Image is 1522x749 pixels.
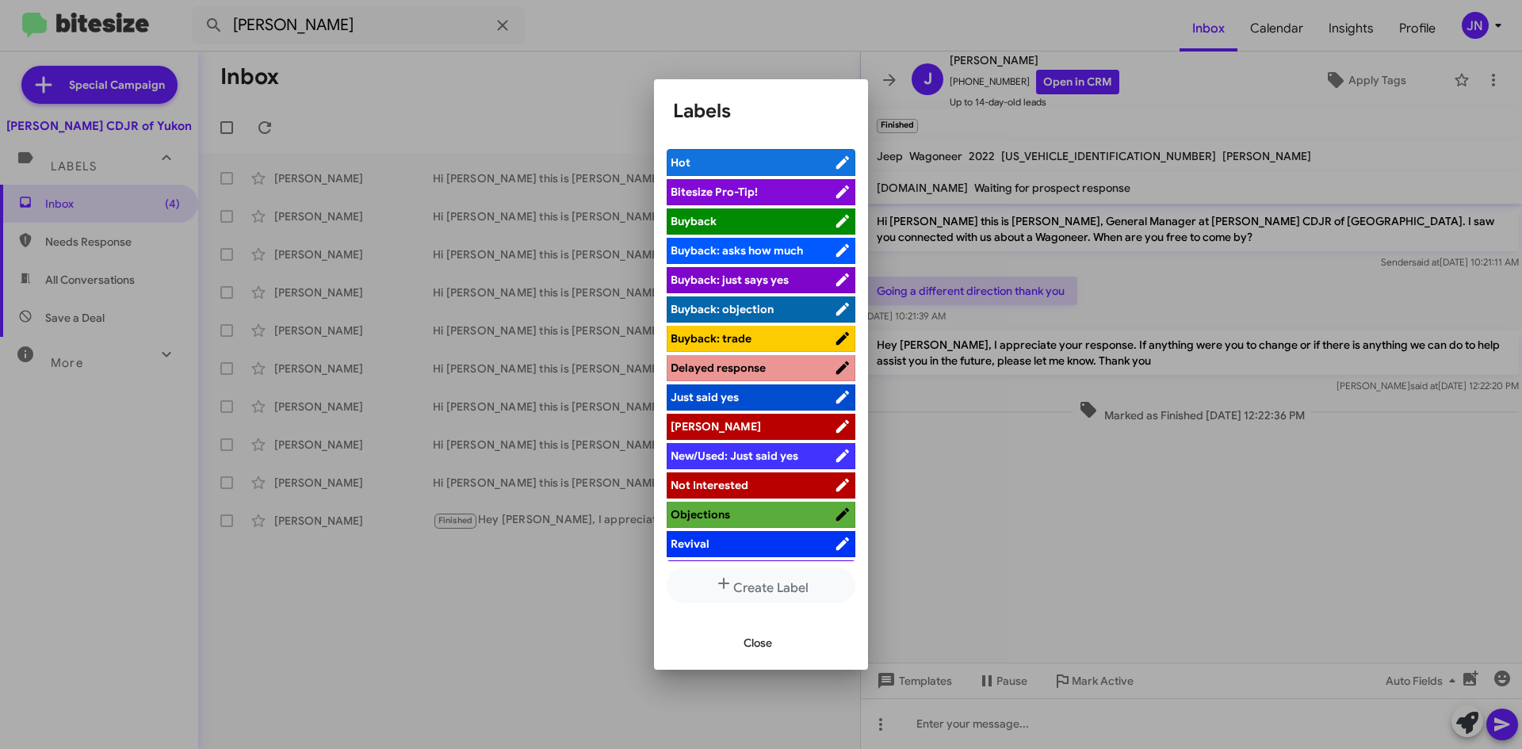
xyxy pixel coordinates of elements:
[671,243,803,258] span: Buyback: asks how much
[673,98,849,124] h1: Labels
[744,629,772,657] span: Close
[671,214,717,228] span: Buyback
[671,478,748,492] span: Not Interested
[667,567,855,603] button: Create Label
[671,331,751,346] span: Buyback: trade
[671,155,690,170] span: Hot
[671,390,739,404] span: Just said yes
[671,419,761,434] span: [PERSON_NAME]
[671,537,709,551] span: Revival
[671,273,789,287] span: Buyback: just says yes
[671,449,798,463] span: New/Used: Just said yes
[671,185,758,199] span: Bitesize Pro-Tip!
[671,507,730,522] span: Objections
[731,629,785,657] button: Close
[671,361,766,375] span: Delayed response
[671,302,774,316] span: Buyback: objection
